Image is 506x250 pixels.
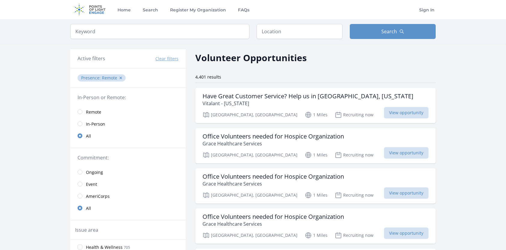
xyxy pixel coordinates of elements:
[86,121,105,127] span: In-Person
[119,75,123,81] button: ✕
[78,245,82,249] input: Health & Wellness 705
[78,55,105,62] h3: Active filters
[203,111,297,118] p: [GEOGRAPHIC_DATA], [GEOGRAPHIC_DATA]
[195,128,436,163] a: Office Volunteers needed for Hospice Organization Grace Healthcare Services [GEOGRAPHIC_DATA], [G...
[203,151,297,159] p: [GEOGRAPHIC_DATA], [GEOGRAPHIC_DATA]
[86,133,91,139] span: All
[86,205,91,211] span: All
[203,232,297,239] p: [GEOGRAPHIC_DATA], [GEOGRAPHIC_DATA]
[195,51,307,64] h2: Volunteer Opportunities
[195,74,221,80] span: 4,401 results
[124,245,130,250] span: 705
[203,100,413,107] p: Vitalant - [US_STATE]
[203,173,344,180] h3: Office Volunteers needed for Hospice Organization
[203,192,297,199] p: [GEOGRAPHIC_DATA], [GEOGRAPHIC_DATA]
[70,118,186,130] a: In-Person
[305,151,328,159] p: 1 Miles
[384,107,428,118] span: View opportunity
[70,202,186,214] a: All
[257,24,343,39] input: Location
[70,178,186,190] a: Event
[203,220,344,228] p: Grace Healthcare Services
[86,169,103,175] span: Ongoing
[335,111,373,118] p: Recruiting now
[195,88,436,123] a: Have Great Customer Service? Help us in [GEOGRAPHIC_DATA], [US_STATE] Vitalant - [US_STATE] [GEOG...
[203,180,344,187] p: Grace Healthcare Services
[70,190,186,202] a: AmeriCorps
[203,140,344,147] p: Grace Healthcare Services
[384,187,428,199] span: View opportunity
[78,94,178,101] legend: In-Person or Remote:
[155,56,178,62] button: Clear filters
[335,232,373,239] p: Recruiting now
[70,130,186,142] a: All
[305,192,328,199] p: 1 Miles
[335,151,373,159] p: Recruiting now
[203,133,344,140] h3: Office Volunteers needed for Hospice Organization
[335,192,373,199] p: Recruiting now
[305,232,328,239] p: 1 Miles
[70,24,249,39] input: Keyword
[86,193,110,199] span: AmeriCorps
[195,168,436,204] a: Office Volunteers needed for Hospice Organization Grace Healthcare Services [GEOGRAPHIC_DATA], [G...
[203,213,344,220] h3: Office Volunteers needed for Hospice Organization
[195,208,436,244] a: Office Volunteers needed for Hospice Organization Grace Healthcare Services [GEOGRAPHIC_DATA], [G...
[70,166,186,178] a: Ongoing
[81,75,102,81] span: Presence :
[350,24,436,39] button: Search
[70,106,186,118] a: Remote
[384,147,428,159] span: View opportunity
[75,226,98,234] legend: Issue area
[203,93,413,100] h3: Have Great Customer Service? Help us in [GEOGRAPHIC_DATA], [US_STATE]
[86,109,101,115] span: Remote
[78,154,178,161] legend: Commitment:
[102,75,117,81] span: Remote
[384,228,428,239] span: View opportunity
[86,181,97,187] span: Event
[305,111,328,118] p: 1 Miles
[381,28,397,35] span: Search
